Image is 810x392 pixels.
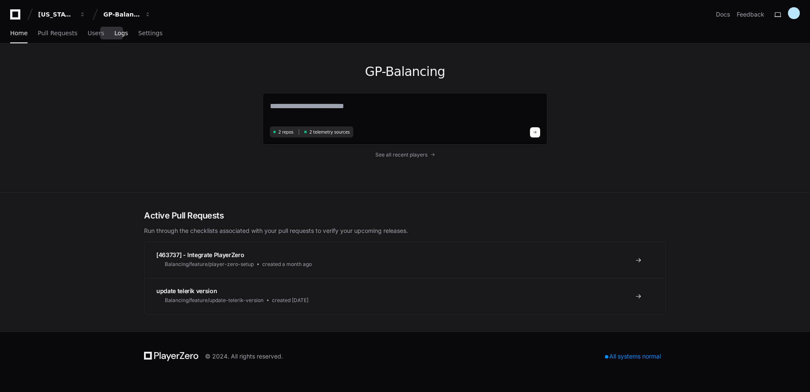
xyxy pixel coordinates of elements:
a: Settings [138,24,162,43]
span: update telerik version [156,287,217,294]
div: GP-Balancing [103,10,140,19]
span: Settings [138,31,162,36]
a: Home [10,24,28,43]
span: created [DATE] [272,297,308,304]
span: See all recent players [375,151,427,158]
span: 2 telemetry sources [309,129,350,135]
button: Feedback [737,10,764,19]
a: Users [88,24,104,43]
p: Run through the checklists associated with your pull requests to verify your upcoming releases. [144,227,666,235]
span: [463737] - Integrate PlayerZero [156,251,244,258]
span: created a month ago [262,261,312,268]
a: Pull Requests [38,24,77,43]
button: GP-Balancing [100,7,154,22]
a: Docs [716,10,730,19]
div: [US_STATE] Pacific [38,10,75,19]
span: Home [10,31,28,36]
h1: GP-Balancing [263,64,547,79]
a: See all recent players [263,151,547,158]
span: Balancing/feature/player-zero-setup [165,261,254,268]
span: Users [88,31,104,36]
span: 2 repos [278,129,294,135]
div: © 2024. All rights reserved. [205,352,283,361]
a: Logs [114,24,128,43]
h2: Active Pull Requests [144,210,666,221]
span: Pull Requests [38,31,77,36]
button: [US_STATE] Pacific [35,7,89,22]
div: All systems normal [600,350,666,362]
span: Balancing/feature/update-telerik-version [165,297,264,304]
span: Logs [114,31,128,36]
a: [463737] - Integrate PlayerZeroBalancing/feature/player-zero-setupcreated a month ago [144,242,666,278]
a: update telerik versionBalancing/feature/update-telerik-versioncreated [DATE] [144,278,666,314]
